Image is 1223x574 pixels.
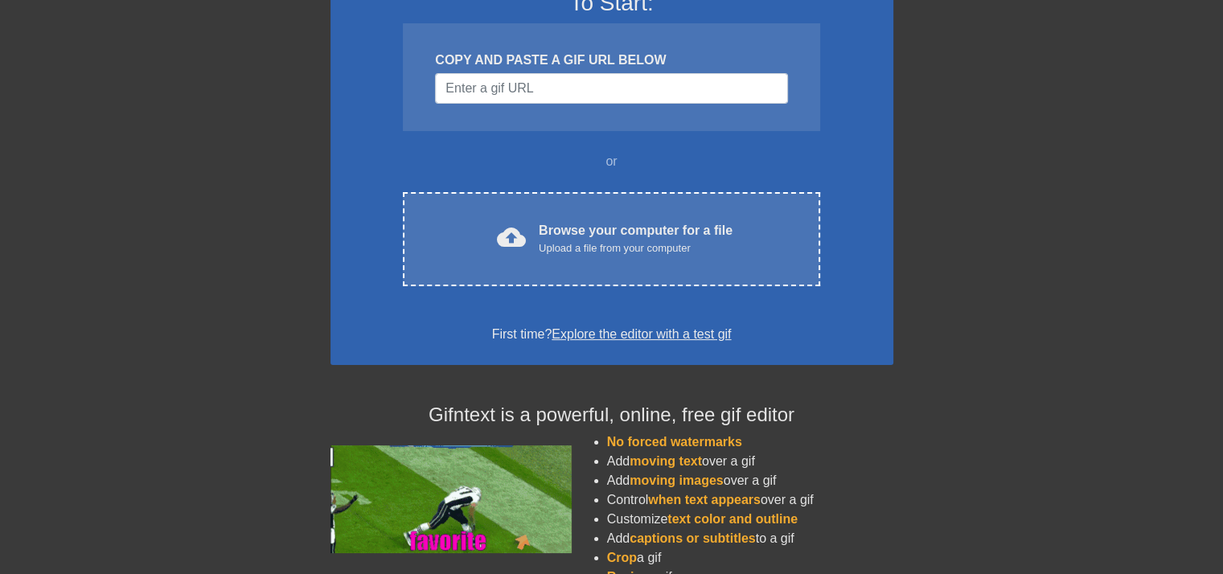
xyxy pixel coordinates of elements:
h4: Gifntext is a powerful, online, free gif editor [330,404,893,427]
div: COPY AND PASTE A GIF URL BELOW [435,51,787,70]
li: Customize [607,510,893,529]
li: a gif [607,548,893,568]
div: Browse your computer for a file [539,221,733,256]
li: Add over a gif [607,452,893,471]
div: or [372,152,852,171]
div: First time? [351,325,872,344]
span: moving text [630,454,702,468]
span: when text appears [648,493,761,506]
span: text color and outline [667,512,798,526]
img: football_small.gif [330,445,572,553]
span: No forced watermarks [607,435,742,449]
span: cloud_upload [497,223,526,252]
span: captions or subtitles [630,531,755,545]
div: Upload a file from your computer [539,240,733,256]
li: Add to a gif [607,529,893,548]
input: Username [435,73,787,104]
li: Control over a gif [607,490,893,510]
span: Crop [607,551,637,564]
li: Add over a gif [607,471,893,490]
a: Explore the editor with a test gif [552,327,731,341]
span: moving images [630,474,723,487]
